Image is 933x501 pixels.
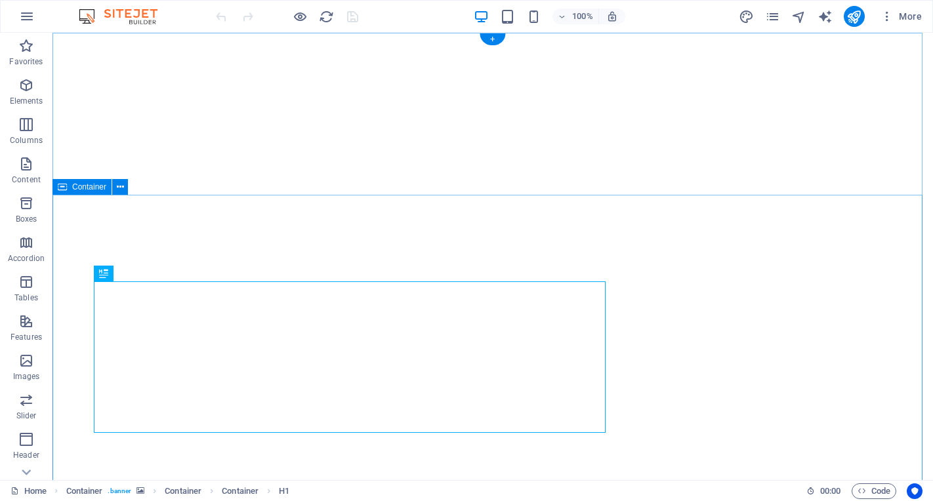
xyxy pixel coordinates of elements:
[8,253,45,264] p: Accordion
[765,9,781,24] button: pages
[136,487,144,494] i: This element contains a background
[12,174,41,185] p: Content
[10,483,47,499] a: Click to cancel selection. Double-click to open Pages
[13,450,39,460] p: Header
[829,486,831,496] span: :
[552,9,599,24] button: 100%
[222,483,259,499] span: Click to select. Double-click to edit
[739,9,755,24] button: design
[16,411,37,421] p: Slider
[881,10,922,23] span: More
[820,483,840,499] span: 00 00
[66,483,290,499] nav: breadcrumb
[75,9,174,24] img: Editor Logo
[480,33,505,45] div: +
[846,9,861,24] i: Publish
[572,9,593,24] h6: 100%
[818,9,833,24] i: AI Writer
[14,292,38,303] p: Tables
[818,9,833,24] button: text_generator
[907,483,923,499] button: Usercentrics
[10,332,42,342] p: Features
[9,56,43,67] p: Favorites
[765,9,780,24] i: Pages (Ctrl+Alt+S)
[13,371,40,382] p: Images
[791,9,807,24] button: navigator
[279,483,289,499] span: Click to select. Double-click to edit
[844,6,865,27] button: publish
[108,483,131,499] span: . banner
[739,9,754,24] i: Design (Ctrl+Alt+Y)
[72,183,106,191] span: Container
[875,6,927,27] button: More
[66,483,103,499] span: Click to select. Double-click to edit
[10,135,43,146] p: Columns
[292,9,308,24] button: Click here to leave preview mode and continue editing
[318,9,334,24] button: reload
[858,483,890,499] span: Code
[791,9,806,24] i: Navigator
[319,9,334,24] i: Reload page
[606,10,618,22] i: On resize automatically adjust zoom level to fit chosen device.
[806,483,841,499] h6: Session time
[16,214,37,224] p: Boxes
[165,483,201,499] span: Click to select. Double-click to edit
[10,96,43,106] p: Elements
[852,483,896,499] button: Code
